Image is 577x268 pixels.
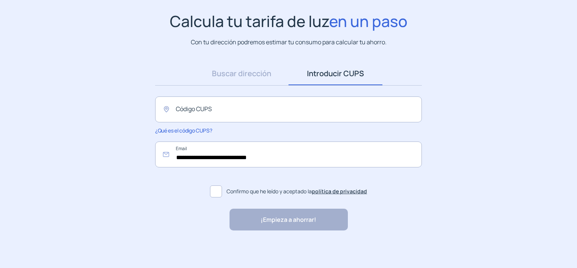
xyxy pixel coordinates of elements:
[288,62,382,85] a: Introducir CUPS
[312,188,367,195] a: política de privacidad
[329,11,408,32] span: en un paso
[195,62,288,85] a: Buscar dirección
[170,12,408,30] h1: Calcula tu tarifa de luz
[155,127,212,134] span: ¿Qué es el código CUPS?
[227,187,367,196] span: Confirmo que he leído y aceptado la
[191,38,387,47] p: Con tu dirección podremos estimar tu consumo para calcular tu ahorro.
